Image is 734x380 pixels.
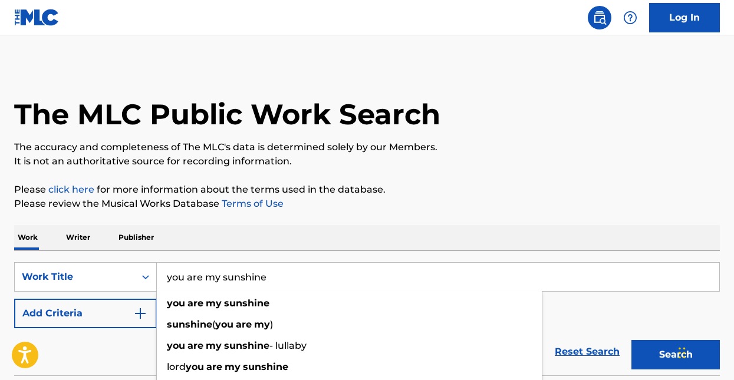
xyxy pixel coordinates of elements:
strong: are [187,298,203,309]
a: Log In [649,3,720,32]
p: Work [14,225,41,250]
img: help [623,11,637,25]
div: Help [618,6,642,29]
img: search [593,11,607,25]
span: - lullaby [269,340,307,351]
strong: sunshine [167,319,212,330]
strong: you [167,298,185,309]
strong: are [187,340,203,351]
strong: my [254,319,270,330]
strong: sunshine [224,298,269,309]
span: lord [167,361,186,372]
strong: my [225,361,241,372]
strong: my [206,340,222,351]
strong: you [167,340,185,351]
p: Publisher [115,225,157,250]
p: Please for more information about the terms used in the database. [14,183,720,197]
img: MLC Logo [14,9,60,26]
a: click here [48,184,94,195]
strong: you [186,361,204,372]
strong: sunshine [243,361,288,372]
p: The accuracy and completeness of The MLC's data is determined solely by our Members. [14,140,720,154]
strong: sunshine [224,340,269,351]
span: ) [270,319,273,330]
iframe: Chat Widget [675,323,734,380]
strong: my [206,298,222,309]
div: Drag [679,335,686,371]
strong: are [236,319,252,330]
button: Search [631,340,720,369]
h1: The MLC Public Work Search [14,97,440,132]
p: Please review the Musical Works Database [14,197,720,211]
form: Search Form [14,262,720,375]
strong: are [206,361,222,372]
button: Add Criteria [14,299,157,328]
img: 9d2ae6d4665cec9f34b9.svg [133,306,147,320]
p: It is not an authoritative source for recording information. [14,154,720,168]
span: ( [212,319,215,330]
strong: you [215,319,233,330]
div: Work Title [22,270,128,284]
a: Reset Search [549,339,626,365]
p: Writer [62,225,94,250]
a: Public Search [588,6,611,29]
a: Terms of Use [219,198,284,209]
